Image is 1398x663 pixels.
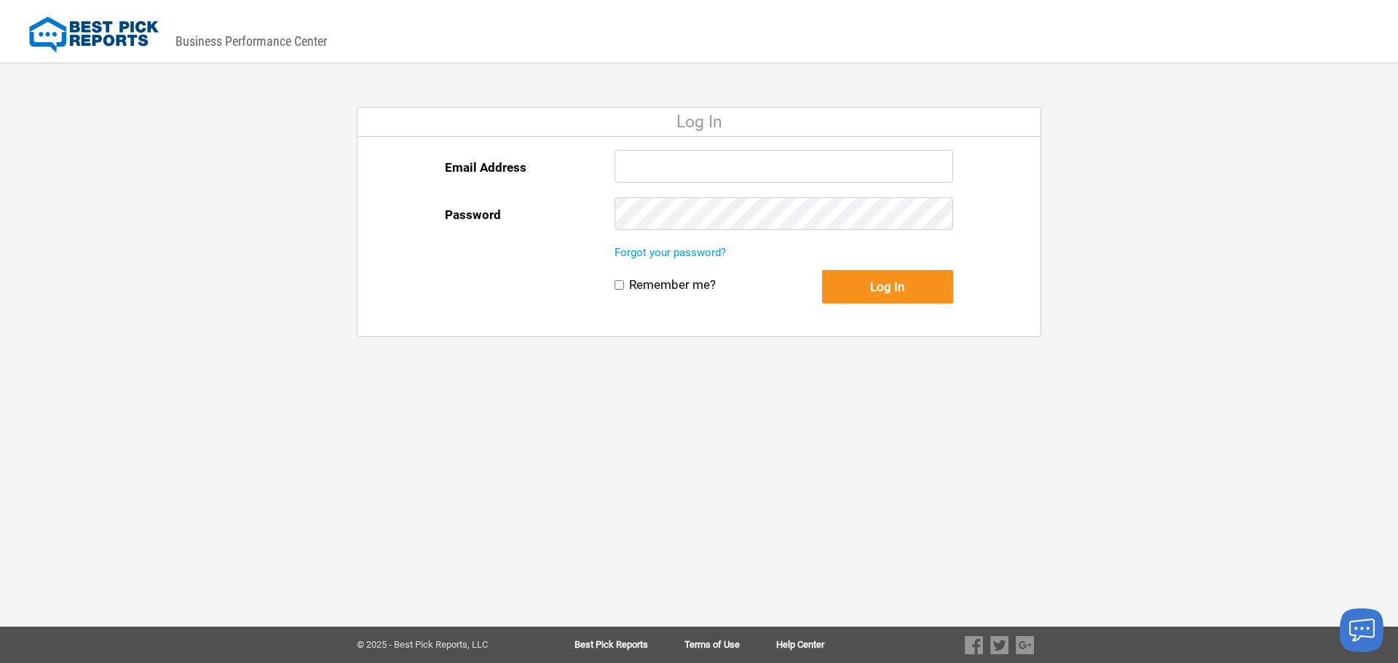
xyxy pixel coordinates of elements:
button: Log In [822,270,953,303]
a: Best Pick Reports [574,640,684,650]
label: Remember me? [629,277,716,293]
div: Log In [358,108,1040,137]
div: © 2025 - Best Pick Reports, LLC [357,640,528,650]
a: Help Center [776,640,824,650]
img: Best Pick Reports Logo [29,17,159,53]
label: Email Address [445,150,526,185]
a: Forgot your password? [615,246,726,259]
button: Launch chat [1340,608,1383,652]
label: Password [445,197,501,232]
a: Terms of Use [684,640,776,650]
